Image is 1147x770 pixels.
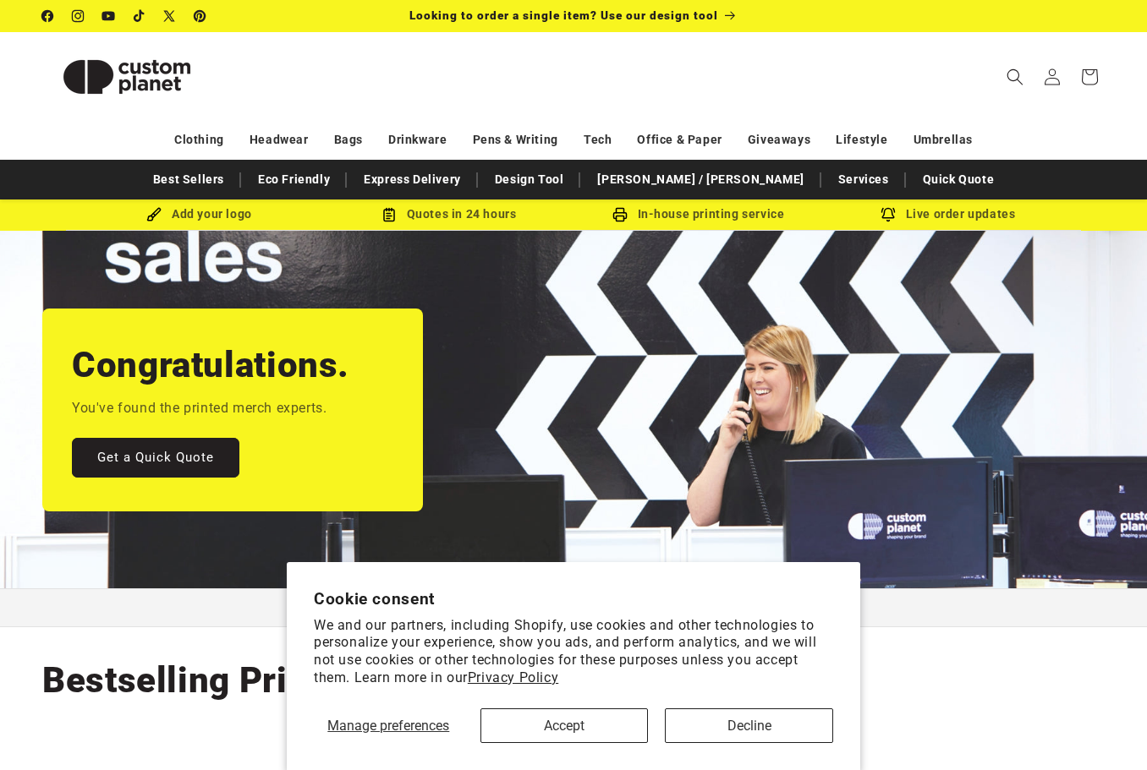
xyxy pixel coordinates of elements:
[145,165,233,194] a: Best Sellers
[314,708,464,743] button: Manage preferences
[486,165,573,194] a: Design Tool
[72,342,349,388] h2: Congratulations.
[914,125,973,155] a: Umbrellas
[473,125,558,155] a: Pens & Writing
[748,125,810,155] a: Giveaways
[74,204,324,225] div: Add your logo
[324,204,573,225] div: Quotes in 24 hours
[573,204,823,225] div: In-house printing service
[250,125,309,155] a: Headwear
[334,125,363,155] a: Bags
[830,165,897,194] a: Services
[314,589,833,609] h2: Cookie consent
[42,658,487,703] h2: Bestselling Printed Merch.
[314,617,833,687] p: We and our partners, including Shopify, use cookies and other technologies to personalize your ex...
[589,165,812,194] a: [PERSON_NAME] / [PERSON_NAME]
[42,39,211,115] img: Custom Planet
[612,207,628,222] img: In-house printing
[836,125,887,155] a: Lifestyle
[146,207,162,222] img: Brush Icon
[327,718,449,734] span: Manage preferences
[355,165,469,194] a: Express Delivery
[174,125,224,155] a: Clothing
[996,58,1034,96] summary: Search
[665,708,833,743] button: Decline
[881,207,896,222] img: Order updates
[388,125,447,155] a: Drinkware
[637,125,722,155] a: Office & Paper
[72,396,327,421] p: You've found the printed merch experts.
[409,8,718,22] span: Looking to order a single item? Use our design tool
[584,125,612,155] a: Tech
[823,204,1073,225] div: Live order updates
[381,207,397,222] img: Order Updates Icon
[480,708,649,743] button: Accept
[250,165,338,194] a: Eco Friendly
[914,165,1003,194] a: Quick Quote
[72,437,239,477] a: Get a Quick Quote
[36,32,218,121] a: Custom Planet
[468,669,558,685] a: Privacy Policy
[1062,689,1147,770] iframe: Chat Widget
